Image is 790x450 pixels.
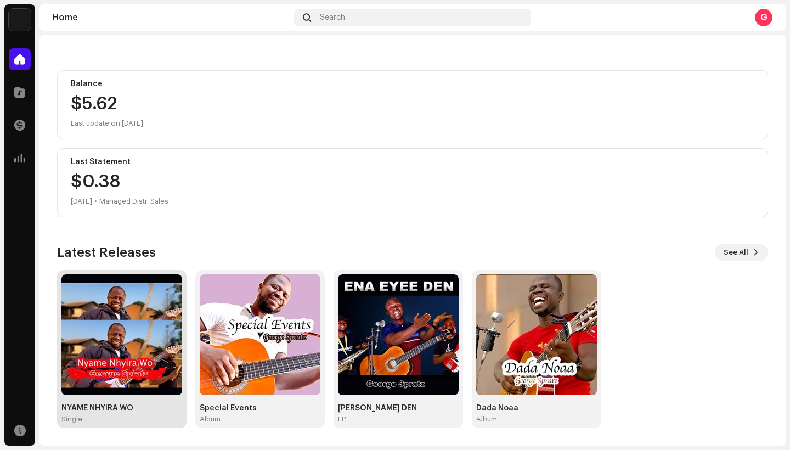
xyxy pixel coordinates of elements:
[71,80,754,88] div: Balance
[9,9,31,31] img: 1c16f3de-5afb-4452-805d-3f3454e20b1b
[57,244,156,261] h3: Latest Releases
[71,117,754,130] div: Last update on [DATE]
[57,70,768,139] re-o-card-value: Balance
[320,13,345,22] span: Search
[61,404,182,413] div: NYAME NHYIRA WO
[338,415,346,424] div: EP
[755,9,772,26] div: G
[200,415,221,424] div: Album
[57,148,768,217] re-o-card-value: Last Statement
[53,13,290,22] div: Home
[476,274,597,395] img: 704b3490-7d6c-4130-b13c-260940991ef3
[338,404,459,413] div: [PERSON_NAME] DEN
[338,274,459,395] img: 9596bc97-31d4-4d05-b285-c163bf03cd7b
[724,241,748,263] span: See All
[61,415,82,424] div: Single
[61,274,182,395] img: a39c5b0c-f3a9-42c2-b3e6-cd00ae54a856
[71,195,92,208] div: [DATE]
[200,404,320,413] div: Special Events
[99,195,168,208] div: Managed Distr. Sales
[476,404,597,413] div: Dada Noaa
[71,157,754,166] div: Last Statement
[715,244,768,261] button: See All
[200,274,320,395] img: a123dffd-0e66-4079-ab8d-17011141df85
[476,415,497,424] div: Album
[94,195,97,208] div: •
